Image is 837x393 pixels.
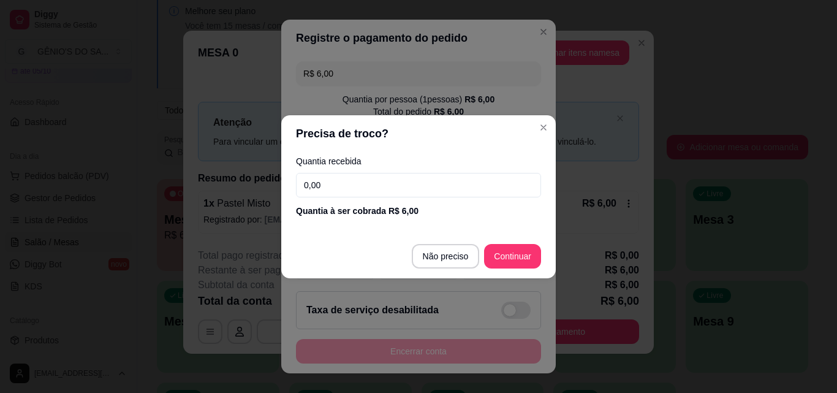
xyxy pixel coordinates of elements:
label: Quantia recebida [296,157,541,166]
button: Não preciso [412,244,480,269]
header: Precisa de troco? [281,115,556,152]
button: Close [534,118,553,137]
button: Continuar [484,244,541,269]
div: Quantia à ser cobrada R$ 6,00 [296,205,541,217]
